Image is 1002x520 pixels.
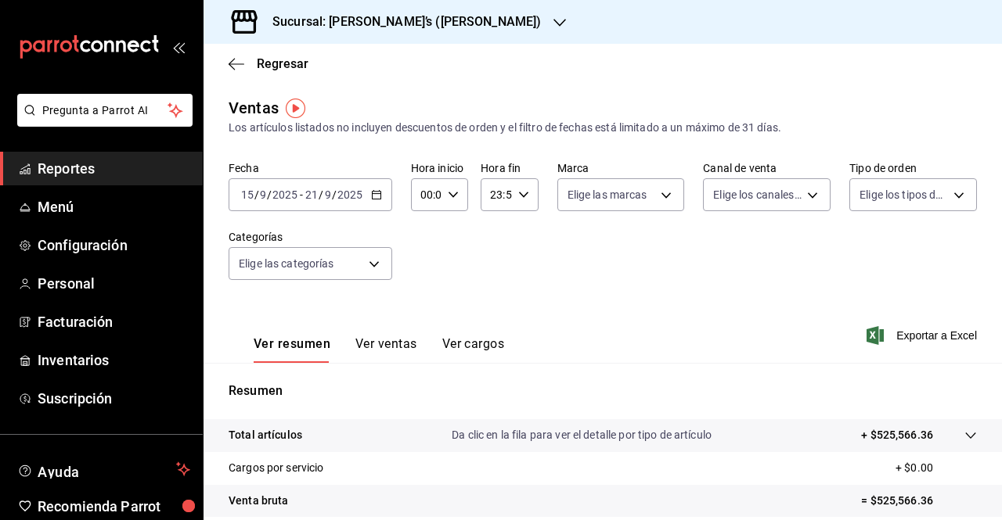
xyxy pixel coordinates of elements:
span: Configuración [38,235,190,256]
span: Suscripción [38,388,190,409]
p: Resumen [229,382,977,400]
span: Menú [38,196,190,217]
div: Ventas [229,96,279,120]
p: Cargos por servicio [229,460,324,476]
input: ---- [272,188,298,201]
span: - [300,188,303,201]
h3: Sucursal: [PERSON_NAME]’s ([PERSON_NAME]) [260,13,541,31]
button: open_drawer_menu [172,41,185,53]
label: Canal de venta [703,163,831,174]
span: Pregunta a Parrot AI [42,102,168,119]
label: Hora inicio [411,163,468,174]
span: / [267,188,272,201]
span: Ayuda [38,460,170,479]
span: Recomienda Parrot [38,496,190,517]
img: Tooltip marker [286,99,305,118]
input: -- [305,188,319,201]
span: / [254,188,259,201]
span: Inventarios [38,350,190,371]
p: Total artículos [229,427,302,443]
input: -- [240,188,254,201]
div: Los artículos listados no incluyen descuentos de orden y el filtro de fechas está limitado a un m... [229,120,977,136]
input: ---- [337,188,363,201]
button: Pregunta a Parrot AI [17,94,193,127]
span: Elige los canales de venta [713,187,802,203]
p: + $0.00 [896,460,977,476]
span: Personal [38,273,190,294]
label: Hora fin [481,163,538,174]
span: Reportes [38,158,190,179]
p: + $525,566.36 [861,427,933,443]
p: Venta bruta [229,493,288,509]
label: Tipo de orden [849,163,977,174]
span: / [319,188,323,201]
input: -- [259,188,267,201]
button: Ver ventas [355,336,417,363]
span: Elige las categorías [239,256,334,271]
a: Pregunta a Parrot AI [11,113,193,130]
p: = $525,566.36 [861,493,977,509]
span: / [332,188,337,201]
button: Ver resumen [254,336,330,363]
label: Categorías [229,231,392,242]
button: Exportar a Excel [870,326,977,345]
span: Facturación [38,311,190,332]
div: navigation tabs [254,336,504,363]
span: Regresar [257,56,308,71]
span: Elige las marcas [568,187,647,203]
button: Ver cargos [442,336,505,363]
label: Marca [557,163,685,174]
span: Elige los tipos de orden [860,187,948,203]
button: Regresar [229,56,308,71]
label: Fecha [229,163,392,174]
p: Da clic en la fila para ver el detalle por tipo de artículo [452,427,712,443]
input: -- [324,188,332,201]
